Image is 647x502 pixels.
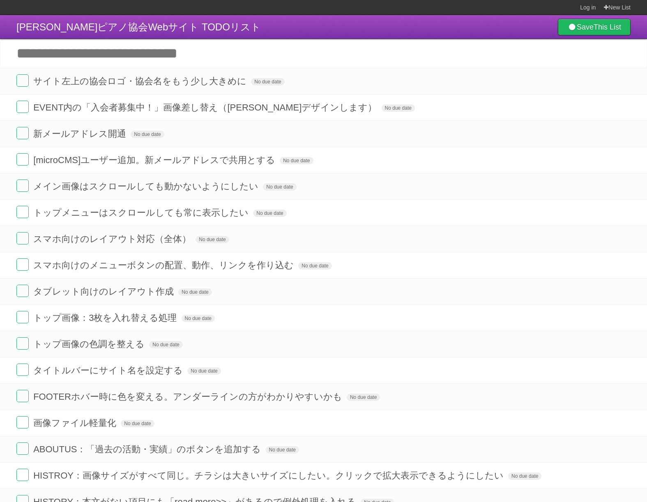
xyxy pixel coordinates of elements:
[16,364,29,376] label: Done
[558,19,631,35] a: SaveThis List
[33,207,251,218] span: トップメニューはスクロールしても常に表示したい
[33,365,185,375] span: タイトルバーにサイト名を設定する
[16,127,29,139] label: Done
[33,418,118,428] span: 画像ファイル軽量化
[16,101,29,113] label: Done
[266,446,299,454] span: No due date
[16,337,29,350] label: Done
[33,234,193,244] span: スマホ向けのレイアウト対応（全体）
[16,74,29,87] label: Done
[16,390,29,402] label: Done
[347,394,380,401] span: No due date
[33,102,379,113] span: EVENT内の「入会者募集中！」画像差し替え（[PERSON_NAME]デザインします）
[251,78,284,85] span: No due date
[594,23,621,31] b: This List
[263,183,296,191] span: No due date
[16,285,29,297] label: Done
[253,210,286,217] span: No due date
[33,181,260,191] span: メイン画像はスクロールしても動かないようにしたい
[508,472,541,480] span: No due date
[178,288,212,296] span: No due date
[16,258,29,271] label: Done
[16,416,29,428] label: Done
[33,286,176,297] span: タブレット向けのレイアウト作成
[16,469,29,481] label: Done
[182,315,215,322] span: No due date
[33,339,147,349] span: トップ画像の色調を整える
[187,367,221,375] span: No due date
[16,442,29,455] label: Done
[121,420,154,427] span: No due date
[16,206,29,218] label: Done
[298,262,332,269] span: No due date
[33,260,296,270] span: スマホ向けのメニューボタンの配置、動作、リンクを作り込む
[16,21,261,32] span: [PERSON_NAME]ピアノ協会Webサイト TODOリスト
[131,131,164,138] span: No due date
[16,232,29,244] label: Done
[280,157,313,164] span: No due date
[149,341,182,348] span: No due date
[33,313,179,323] span: トップ画像：3枚を入れ替える処理
[33,76,249,86] span: サイト左上の協会ロゴ・協会名をもう少し大きめに
[196,236,229,243] span: No due date
[16,153,29,166] label: Done
[33,129,128,139] span: 新メールアドレス開通
[33,391,344,402] span: FOOTERホバー時に色を変える。アンダーラインの方がわかりやすいかも
[16,311,29,323] label: Done
[33,444,263,454] span: ABOUTUS：「過去の活動・実績」のボタンを追加する
[33,470,506,481] span: HISTROY：画像サイズがすべて同じ。チラシは大きいサイズにしたい。クリックで拡大表示できるようにしたい
[382,104,415,112] span: No due date
[16,180,29,192] label: Done
[33,155,277,165] span: [microCMS]ユーザー追加。新メールアドレスで共用とする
